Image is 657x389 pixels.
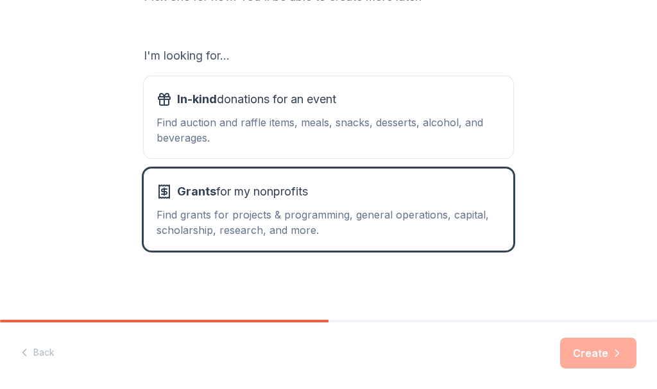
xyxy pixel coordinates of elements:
[144,46,513,66] div: I'm looking for...
[144,169,513,251] button: Grantsfor my nonprofitsFind grants for projects & programming, general operations, capital, schol...
[177,181,308,202] span: for my nonprofits
[177,92,217,106] span: In-kind
[177,185,216,198] span: Grants
[157,115,500,145] div: Find auction and raffle items, meals, snacks, desserts, alcohol, and beverages.
[177,89,336,110] span: donations for an event
[157,207,500,238] div: Find grants for projects & programming, general operations, capital, scholarship, research, and m...
[144,76,513,158] button: In-kinddonations for an eventFind auction and raffle items, meals, snacks, desserts, alcohol, and...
